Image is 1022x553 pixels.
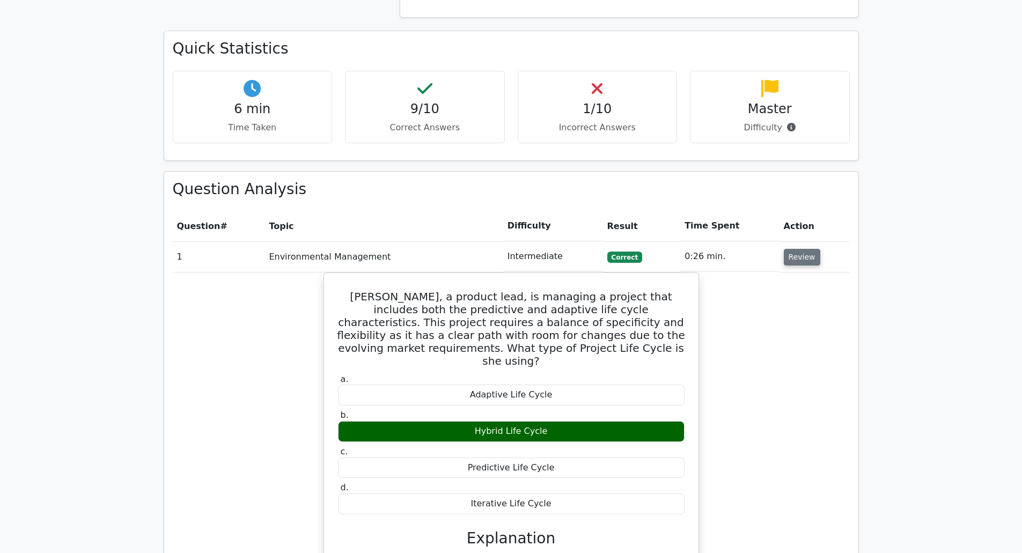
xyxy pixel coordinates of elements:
div: Iterative Life Cycle [338,493,685,514]
p: Incorrect Answers [527,121,668,134]
span: b. [341,410,349,420]
h3: Quick Statistics [173,40,850,58]
div: Predictive Life Cycle [338,458,685,478]
h4: 1/10 [527,101,668,117]
span: Correct [607,252,642,262]
span: a. [341,374,349,384]
td: Intermediate [503,241,603,272]
td: 0:26 min. [680,241,779,272]
span: c. [341,446,348,456]
h4: 9/10 [354,101,496,117]
p: Time Taken [182,121,323,134]
h4: Master [699,101,841,117]
h3: Question Analysis [173,180,850,198]
span: Question [177,221,220,231]
h3: Explanation [344,529,678,548]
th: Action [780,211,850,241]
td: Environmental Management [264,241,503,272]
th: Difficulty [503,211,603,241]
span: d. [341,482,349,492]
th: # [173,211,265,241]
button: Review [784,249,820,266]
th: Topic [264,211,503,241]
h5: [PERSON_NAME], a product lead, is managing a project that includes both the predictive and adapti... [337,290,686,367]
div: Adaptive Life Cycle [338,385,685,405]
p: Correct Answers [354,121,496,134]
th: Result [603,211,681,241]
td: 1 [173,241,265,272]
div: Hybrid Life Cycle [338,421,685,442]
th: Time Spent [680,211,779,241]
h4: 6 min [182,101,323,117]
p: Difficulty [699,121,841,134]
